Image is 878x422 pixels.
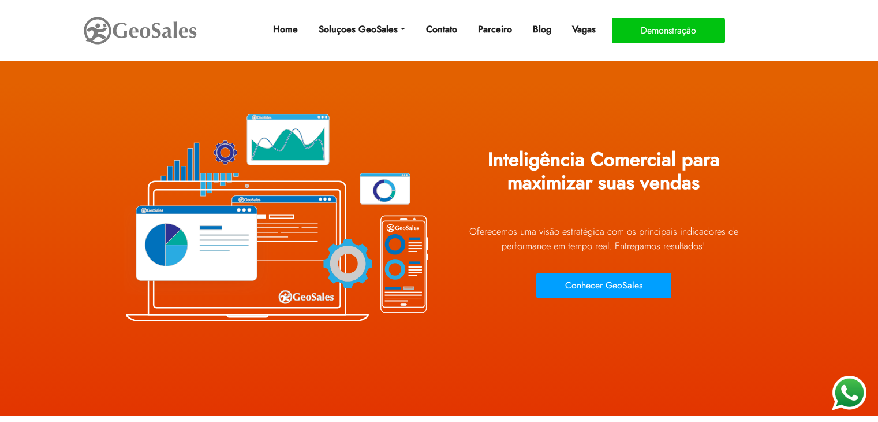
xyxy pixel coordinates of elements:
[536,273,671,298] button: Conhecer GeoSales
[448,140,760,212] h1: Inteligência Comercial para maximizar suas vendas
[314,18,409,41] a: Soluçoes GeoSales
[268,18,302,41] a: Home
[832,376,866,410] img: WhatsApp
[528,18,556,41] a: Blog
[421,18,462,41] a: Contato
[119,87,431,347] img: Plataforma GeoSales
[612,18,725,43] button: Demonstração
[83,14,198,47] img: GeoSales
[567,18,600,41] a: Vagas
[448,224,760,253] p: Oferecemos uma visão estratégica com os principais indicadores de performance em tempo real. Ent...
[473,18,517,41] a: Parceiro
